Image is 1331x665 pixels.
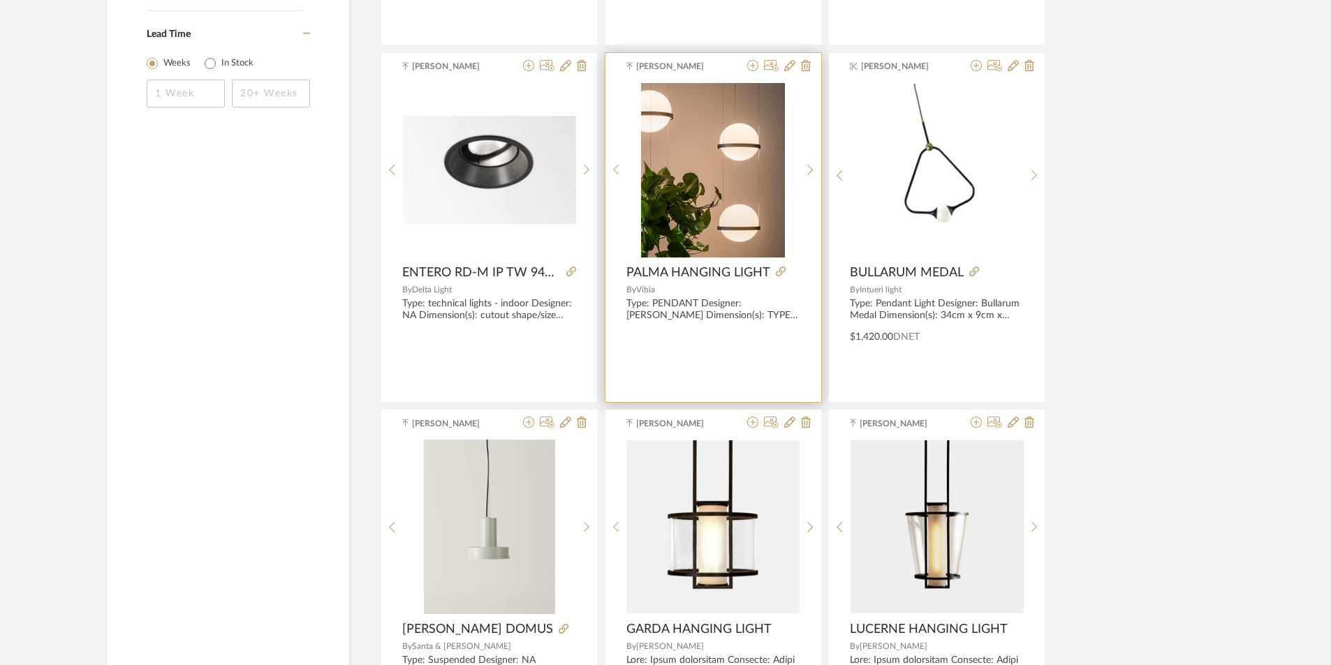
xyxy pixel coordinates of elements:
span: Intueri light [860,285,902,294]
span: By [402,642,412,650]
span: By [850,642,860,650]
span: [PERSON_NAME] [860,417,948,430]
span: DNET [893,332,920,342]
span: [PERSON_NAME] [636,642,704,650]
span: [PERSON_NAME] [861,60,949,73]
img: ENTERO RD-M IP TW 94030 B [403,116,576,224]
span: [PERSON_NAME] [860,642,927,650]
span: Delta Light [412,285,452,294]
span: ENTERO RD-M IP TW 94030 B [402,265,561,281]
label: In Stock [221,57,253,70]
img: PALMA HANGING LIGHT [641,83,785,257]
span: By [626,285,636,294]
span: [PERSON_NAME] [636,60,724,73]
span: [PERSON_NAME] DOMUS [402,622,553,637]
span: [PERSON_NAME] [412,60,500,73]
img: BULLARUM MEDAL [851,84,1024,257]
div: Type: PENDANT Designer: [PERSON_NAME] Dimension(s): TYPE 3270 - DIA 22 X H 200 MM (MAX) TYPE 3274... [626,298,800,322]
img: GARDA HANGING LIGHT [626,440,800,613]
span: By [850,285,860,294]
img: LUCERNE HANGING LIGHT [851,440,1024,613]
span: Lead Time [147,29,191,39]
span: PALMA HANGING LIGHT [626,265,770,281]
span: [PERSON_NAME] [412,417,500,430]
input: 1 Week [147,80,225,107]
span: $1,420.00 [850,332,893,342]
span: By [402,285,412,294]
span: GARDA HANGING LIGHT [626,622,772,637]
span: BULLARUM MEDAL [850,265,964,281]
img: ARNE S DOMUS [424,440,555,614]
label: Weeks [163,57,191,70]
span: [PERSON_NAME] [636,417,724,430]
input: 20+ Weeks [232,80,310,107]
div: Type: Pendant Light Designer: Bullarum Medal Dimension(s): 34cm x 9cm x 5.6cm Material/Finishes: ... [850,298,1024,322]
span: LUCERNE HANGING LIGHT [850,622,1008,637]
span: Santa & [PERSON_NAME] [412,642,511,650]
div: Type: technical lights - indoor Designer: NA Dimension(s): cutout shape/size (mm) round – 92, rec... [402,298,576,322]
span: By [626,642,636,650]
div: 0 [851,83,1024,257]
span: Vibia [636,285,655,294]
